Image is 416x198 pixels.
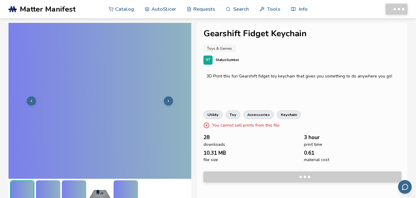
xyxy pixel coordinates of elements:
[206,74,398,79] div: 3D Print this fun Gearshift fidget toy keychain that gives you something to do anywhere you go!
[277,110,301,119] a: keychain
[216,57,239,63] p: StatusSymbol
[20,5,76,13] span: Matter Manifest
[304,135,320,140] span: 3 hour
[206,58,210,62] span: ST
[203,142,225,147] span: downloads
[304,150,314,156] span: 0.61
[398,180,412,194] button: Send feedback via email
[226,110,240,119] a: toy
[203,157,218,162] span: file size
[203,135,210,140] span: 28
[203,29,401,38] h1: Gearshift Fidget Keychain
[203,45,236,52] a: Toys & Games
[243,110,274,119] a: accessories
[304,142,322,147] span: print time
[203,110,223,119] a: utility
[304,157,329,162] span: material cost
[212,122,280,128] p: You cannot sell prints from this file
[203,150,226,156] span: 10.31 MB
